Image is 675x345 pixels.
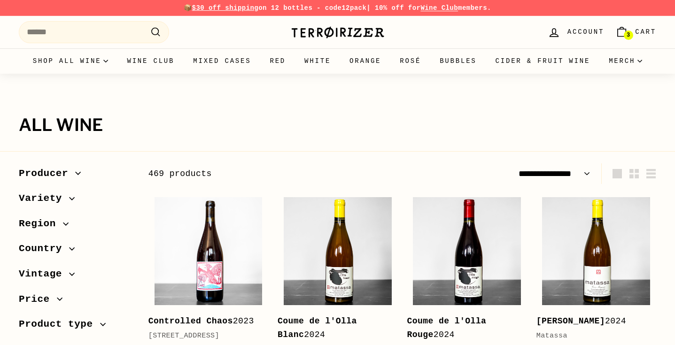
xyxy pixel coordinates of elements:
span: Account [567,27,604,37]
a: Wine Club [117,48,184,74]
span: Price [19,291,57,307]
a: Cart [610,18,662,46]
summary: Merch [599,48,652,74]
strong: 12pack [341,4,366,12]
a: Red [260,48,295,74]
b: Coume de l'Olla Blanc [278,316,357,339]
span: Producer [19,166,75,182]
span: Variety [19,191,69,207]
div: 469 products [148,167,403,181]
a: Rosé [390,48,430,74]
a: Orange [340,48,390,74]
a: Cider & Fruit Wine [486,48,600,74]
span: 3 [627,32,630,38]
button: Price [19,289,133,314]
span: Country [19,241,69,257]
span: $30 off shipping [192,4,259,12]
span: Region [19,216,63,232]
div: 2024 [536,314,647,328]
button: Product type [19,314,133,339]
b: Coume de l'Olla Rouge [407,316,486,339]
b: [PERSON_NAME] [536,316,605,326]
div: 2023 [148,314,259,328]
b: Controlled Chaos [148,316,233,326]
button: Producer [19,163,133,189]
p: 📦 on 12 bottles - code | 10% off for members. [19,3,656,13]
a: Bubbles [430,48,486,74]
div: 2024 [407,314,517,342]
summary: Shop all wine [23,48,118,74]
a: Mixed Cases [184,48,260,74]
button: Variety [19,188,133,214]
button: Vintage [19,264,133,289]
div: [STREET_ADDRESS] [148,330,259,342]
span: Product type [19,316,100,332]
a: Account [542,18,610,46]
h1: All wine [19,116,656,135]
div: 2024 [278,314,388,342]
button: Country [19,238,133,264]
span: Vintage [19,266,69,282]
div: Matassa [536,330,647,342]
a: Wine Club [420,4,458,12]
span: Cart [635,27,656,37]
button: Region [19,214,133,239]
a: White [295,48,340,74]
